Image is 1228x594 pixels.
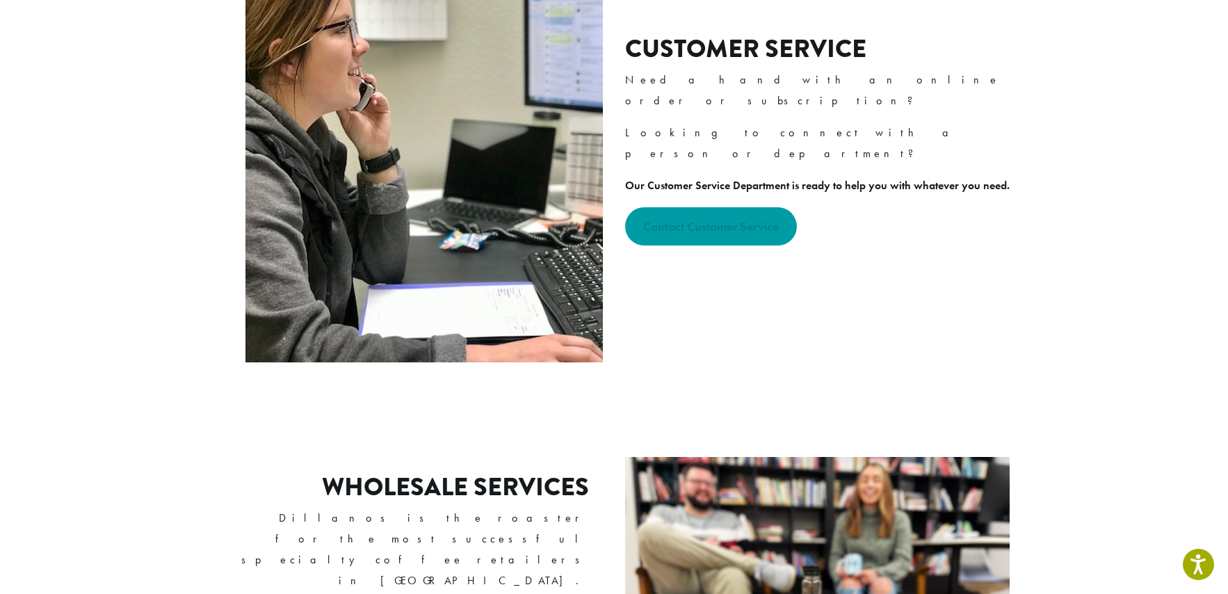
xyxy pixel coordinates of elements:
[322,472,589,502] h2: Wholesale Services
[643,218,779,234] strong: Contact Customer Service
[221,508,589,591] p: Dillanos is the roaster for the most successful specialty coffee retailers in [GEOGRAPHIC_DATA].
[625,70,1021,111] p: Need a hand with an online order or subscription?
[625,178,1010,193] strong: Our Customer Service Department is ready to help you with whatever you need.
[625,207,797,246] a: Contact Customer Service
[625,122,1021,164] p: Looking to connect with a person or department?
[625,34,1021,64] h2: Customer Service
